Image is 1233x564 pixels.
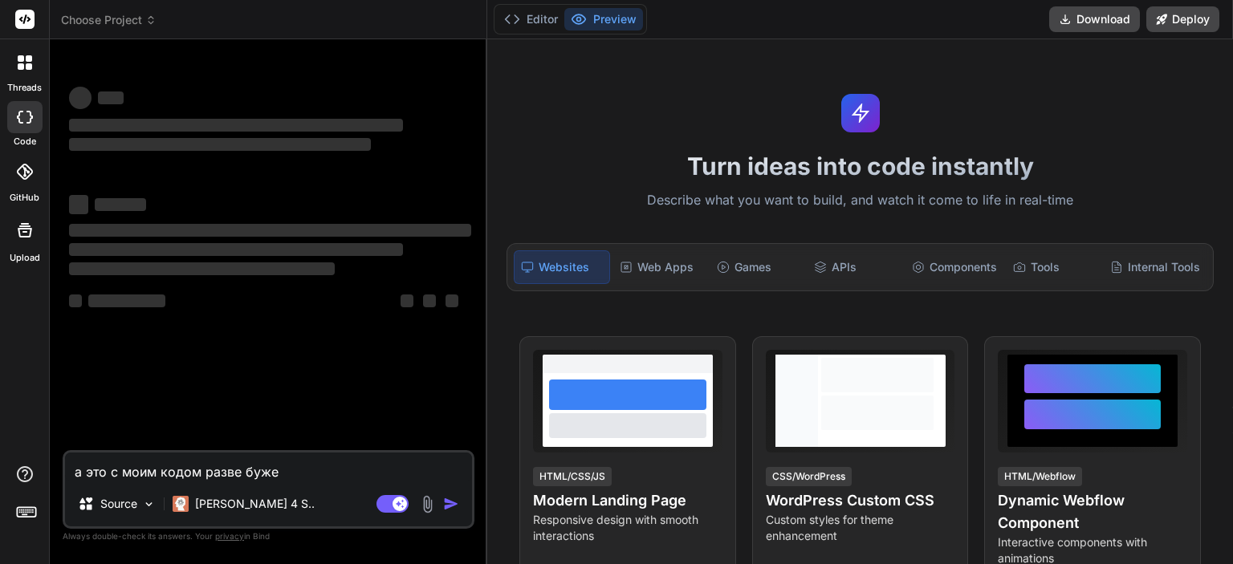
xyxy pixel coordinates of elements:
[69,138,371,151] span: ‌
[63,529,474,544] p: Always double-check its answers. Your in Bind
[418,495,437,513] img: attachment
[88,294,165,307] span: ‌
[766,467,852,486] div: CSS/WordPress
[95,198,146,211] span: ‌
[1104,250,1207,284] div: Internal Tools
[69,195,88,214] span: ‌
[1007,250,1101,284] div: Tools
[533,512,722,544] p: Responsive design with smooth interactions
[533,467,612,486] div: HTML/CSS/JS
[69,243,403,256] span: ‌
[98,91,124,104] span: ‌
[69,262,335,275] span: ‌
[100,496,137,512] p: Source
[142,497,156,511] img: Pick Models
[61,12,157,28] span: Choose Project
[69,119,403,132] span: ‌
[905,250,1003,284] div: Components
[808,250,901,284] div: APIs
[65,452,472,481] textarea: а это с моим кодом разве буже
[14,135,36,148] label: code
[1049,6,1140,32] button: Download
[173,496,189,512] img: Claude 4 Sonnet
[401,294,413,307] span: ‌
[613,250,707,284] div: Web Apps
[1146,6,1219,32] button: Deploy
[498,8,564,30] button: Editor
[533,489,722,512] h4: Modern Landing Page
[998,467,1082,486] div: HTML/Webflow
[10,191,39,205] label: GitHub
[7,81,42,95] label: threads
[998,489,1187,534] h4: Dynamic Webflow Component
[69,294,82,307] span: ‌
[10,251,40,265] label: Upload
[69,87,92,109] span: ‌
[514,250,609,284] div: Websites
[446,294,458,307] span: ‌
[564,8,643,30] button: Preview
[497,152,1223,181] h1: Turn ideas into code instantly
[766,512,955,544] p: Custom styles for theme enhancement
[710,250,804,284] div: Games
[69,224,471,237] span: ‌
[443,496,459,512] img: icon
[215,531,244,541] span: privacy
[497,190,1223,211] p: Describe what you want to build, and watch it come to life in real-time
[423,294,436,307] span: ‌
[195,496,315,512] p: [PERSON_NAME] 4 S..
[766,489,955,512] h4: WordPress Custom CSS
